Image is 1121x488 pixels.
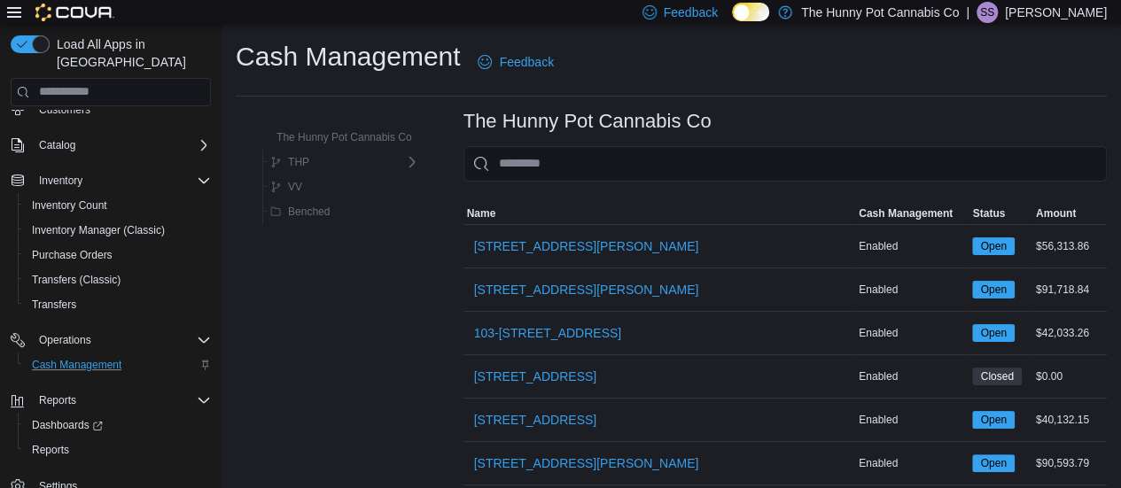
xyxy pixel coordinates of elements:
span: Transfers (Classic) [25,269,211,290]
span: Cash Management [32,358,121,372]
a: Transfers (Classic) [25,269,128,290]
h1: Cash Management [236,39,460,74]
button: [STREET_ADDRESS] [467,359,603,394]
div: Enabled [855,366,969,387]
div: Enabled [855,409,969,430]
button: Cash Management [18,352,218,377]
span: Customers [39,103,90,117]
button: THP [263,151,316,173]
span: Transfers (Classic) [32,273,121,287]
span: [STREET_ADDRESS] [474,368,596,385]
span: Operations [32,329,211,351]
span: Name [467,206,496,221]
button: Purchase Orders [18,243,218,267]
span: Catalog [32,135,211,156]
span: Purchase Orders [25,244,211,266]
div: Enabled [855,322,969,344]
span: Reports [25,439,211,461]
span: Inventory Count [32,198,107,213]
button: Inventory [32,170,90,191]
button: Cash Management [855,203,969,224]
p: | [966,2,969,23]
span: Dashboards [25,414,211,436]
button: Inventory [4,168,218,193]
p: The Hunny Pot Cannabis Co [801,2,959,23]
button: 103-[STREET_ADDRESS] [467,315,629,351]
button: [STREET_ADDRESS][PERSON_NAME] [467,272,706,307]
span: [STREET_ADDRESS][PERSON_NAME] [474,237,699,255]
span: Open [980,238,1006,254]
span: Reports [39,393,76,407]
span: Closed [980,368,1013,384]
span: [STREET_ADDRESS] [474,411,596,429]
button: Reports [32,390,83,411]
span: VV [288,180,302,194]
img: Cova [35,4,114,21]
button: VV [263,176,309,198]
span: Catalog [39,138,75,152]
button: Reports [18,438,218,462]
a: Reports [25,439,76,461]
span: THP [288,155,309,169]
a: Inventory Manager (Classic) [25,220,172,241]
div: $40,132.15 [1032,409,1107,430]
span: Inventory Manager (Classic) [25,220,211,241]
a: Purchase Orders [25,244,120,266]
span: Closed [972,368,1021,385]
span: Purchase Orders [32,248,113,262]
button: [STREET_ADDRESS][PERSON_NAME] [467,229,706,264]
span: Open [980,325,1006,341]
span: Transfers [25,294,211,315]
div: $90,593.79 [1032,453,1107,474]
div: $56,313.86 [1032,236,1107,257]
button: Customers [4,97,218,122]
button: Name [463,203,855,224]
a: Customers [32,99,97,120]
span: The Hunny Pot Cannabis Co [276,130,412,144]
span: Open [972,237,1014,255]
div: Enabled [855,453,969,474]
span: SS [980,2,994,23]
span: Feedback [499,53,553,71]
button: [STREET_ADDRESS][PERSON_NAME] [467,445,706,481]
div: $91,718.84 [1032,279,1107,300]
div: $0.00 [1032,366,1107,387]
span: 103-[STREET_ADDRESS] [474,324,622,342]
div: Enabled [855,236,969,257]
span: Open [980,282,1006,298]
span: Customers [32,98,211,120]
button: Catalog [32,135,82,156]
a: Cash Management [25,354,128,376]
span: Load All Apps in [GEOGRAPHIC_DATA] [50,35,211,71]
div: Enabled [855,279,969,300]
a: Dashboards [25,414,110,436]
button: [STREET_ADDRESS] [467,402,603,438]
button: Operations [32,329,98,351]
span: Open [980,455,1006,471]
span: Reports [32,390,211,411]
span: Open [972,281,1014,298]
span: Transfers [32,298,76,312]
span: Feedback [664,4,718,21]
span: Inventory [39,174,82,188]
button: The Hunny Pot Cannabis Co [252,127,419,148]
span: [STREET_ADDRESS][PERSON_NAME] [474,454,699,472]
span: Benched [288,205,330,219]
span: Cash Management [859,206,953,221]
button: Reports [4,388,218,413]
span: Amount [1036,206,1076,221]
a: Transfers [25,294,83,315]
span: Inventory Manager (Classic) [32,223,165,237]
button: Benched [263,201,337,222]
a: Feedback [471,44,560,80]
span: [STREET_ADDRESS][PERSON_NAME] [474,281,699,298]
input: This is a search bar. As you type, the results lower in the page will automatically filter. [463,146,1107,182]
span: Inventory Count [25,195,211,216]
p: [PERSON_NAME] [1005,2,1107,23]
span: Open [972,454,1014,472]
button: Catalog [4,133,218,158]
button: Transfers (Classic) [18,267,218,292]
span: Open [972,411,1014,429]
span: Operations [39,333,91,347]
a: Dashboards [18,413,218,438]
